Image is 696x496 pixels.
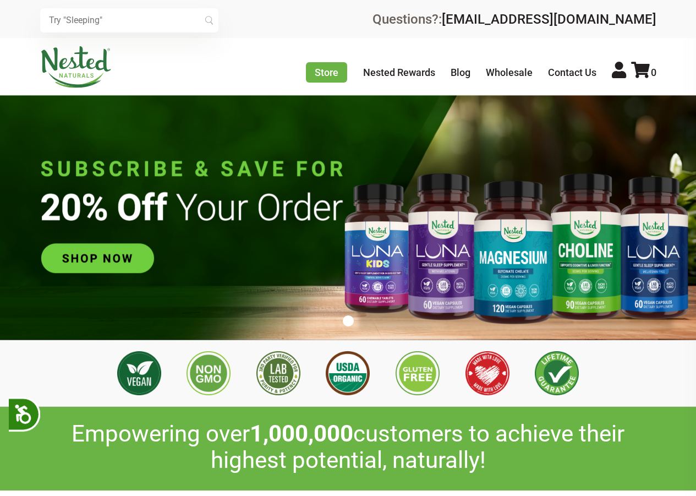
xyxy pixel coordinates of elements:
[651,67,656,78] span: 0
[486,67,533,78] a: Wholesale
[465,351,509,395] img: Made with Love
[343,315,354,326] button: 1 of 1
[40,421,656,474] h2: Empowering over customers to achieve their highest potential, naturally!
[372,13,656,26] div: Questions?:
[306,62,347,83] a: Store
[535,351,579,395] img: Lifetime Guarantee
[256,351,300,395] img: 3rd Party Lab Tested
[548,67,596,78] a: Contact Us
[451,67,470,78] a: Blog
[187,351,231,395] img: Non GMO
[396,351,440,395] img: Gluten Free
[250,420,353,447] span: 1,000,000
[631,67,656,78] a: 0
[40,8,218,32] input: Try "Sleeping"
[40,46,112,88] img: Nested Naturals
[363,67,435,78] a: Nested Rewards
[442,12,656,27] a: [EMAIL_ADDRESS][DOMAIN_NAME]
[326,351,370,395] img: USDA Organic
[117,351,161,395] img: Vegan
